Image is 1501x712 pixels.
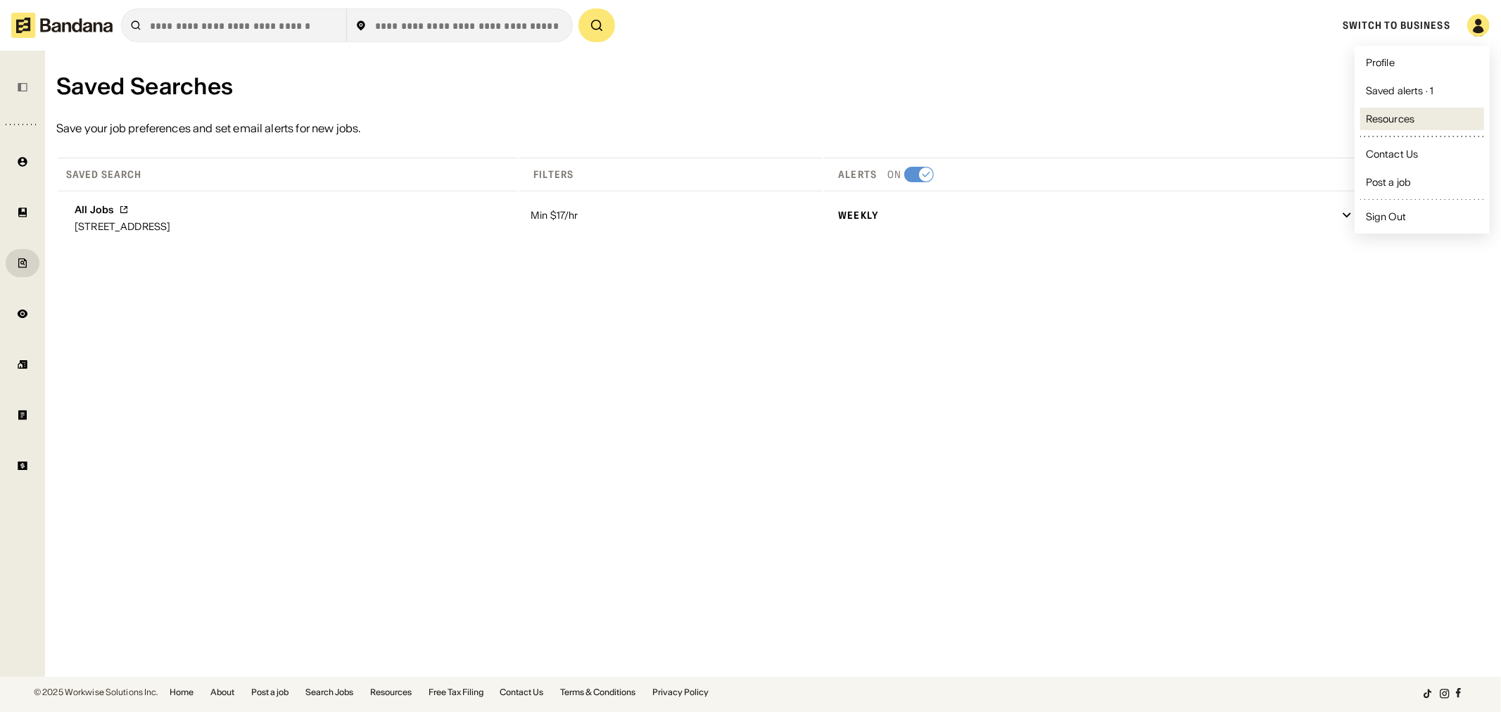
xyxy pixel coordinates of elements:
div: Alerts [827,168,877,181]
a: Contact Us [500,688,544,697]
div: Contact Us [1366,149,1418,159]
div: Saved Searches [56,73,1478,100]
div: Profile [1366,58,1395,68]
a: Saved alerts · 1 [1360,80,1484,102]
a: Resources [1360,108,1484,130]
div: Sign Out [1366,212,1406,222]
div: Click toggle to sort descending [61,167,515,182]
a: Terms & Conditions [561,688,636,697]
div: Post a job [1366,177,1411,187]
a: Post a job [1360,171,1484,193]
div: Click toggle to sort descending [522,167,820,182]
div: Saved alerts · 1 [1366,86,1433,96]
div: Filters [522,168,574,181]
a: All Jobs[STREET_ADDRESS] [63,198,512,231]
div: Save your job preferences and set email alerts for new jobs. [56,122,1478,134]
div: Min $17/hr [525,210,817,220]
a: Switch to Business [1343,19,1450,32]
a: Contact Us [1360,143,1484,165]
a: Resources [370,688,412,697]
a: Profile [1360,51,1484,74]
div: © 2025 Workwise Solutions Inc. [34,688,158,697]
a: Post a job [251,688,289,697]
img: Bandana logotype [11,13,113,38]
div: Resources [1366,114,1414,124]
div: [STREET_ADDRESS] [75,222,512,231]
div: On [887,168,901,181]
div: Click toggle to sort descending [827,167,1363,182]
a: Search Jobs [305,688,353,697]
a: Free Tax Filing [429,688,483,697]
div: Saved Search [61,168,141,181]
a: Privacy Policy [653,688,709,697]
a: Home [170,688,194,697]
div: All Jobs [75,204,113,216]
div: Weekly [838,209,1336,222]
a: About [210,688,234,697]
